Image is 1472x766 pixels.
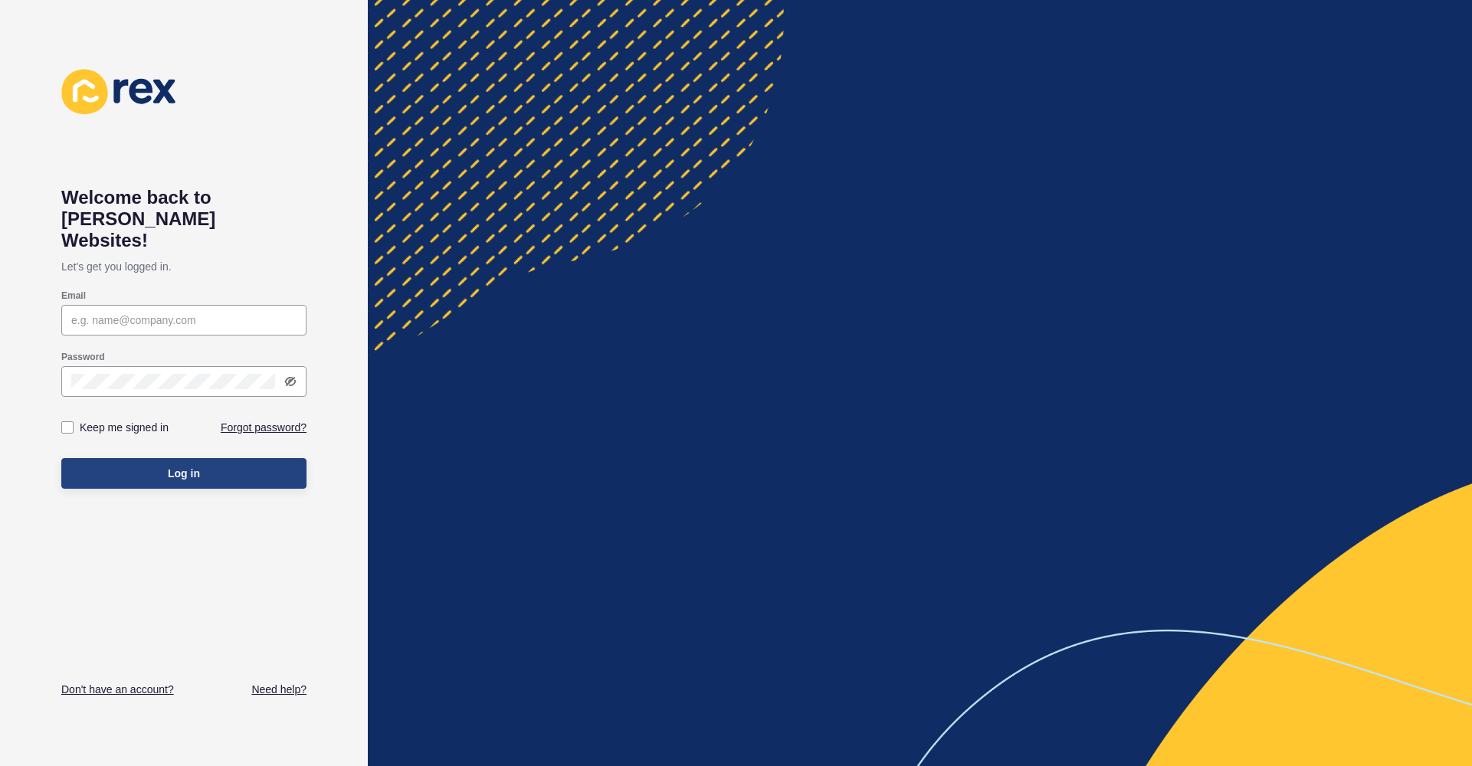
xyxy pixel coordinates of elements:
[61,187,307,251] h1: Welcome back to [PERSON_NAME] Websites!
[61,682,174,697] a: Don't have an account?
[80,420,169,435] label: Keep me signed in
[168,466,200,481] span: Log in
[61,351,105,363] label: Password
[221,420,307,435] a: Forgot password?
[251,682,307,697] a: Need help?
[71,313,297,328] input: e.g. name@company.com
[61,290,86,302] label: Email
[61,251,307,282] p: Let's get you logged in.
[61,458,307,489] button: Log in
